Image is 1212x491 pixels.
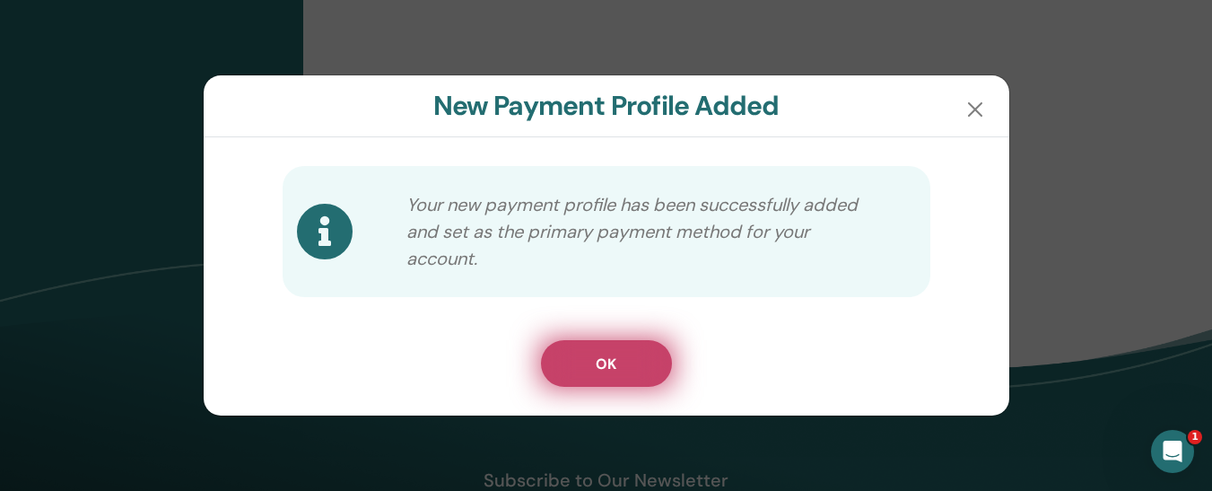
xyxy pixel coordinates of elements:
button: OK [541,340,672,387]
iframe: Intercom live chat [1151,430,1194,473]
p: Your new payment profile has been successfully added and set as the primary payment method for yo... [363,191,920,272]
h3: New Payment Profile Added [218,90,995,122]
span: OK [596,355,616,373]
span: 1 [1188,430,1202,444]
